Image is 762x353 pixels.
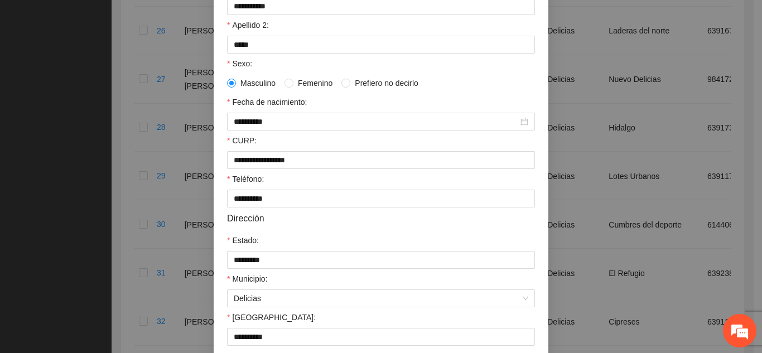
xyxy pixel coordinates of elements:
[232,21,268,30] font: Apellido 2:
[232,274,267,283] font: Municipio:
[232,136,257,145] font: CURP:
[227,57,252,70] label: Sexo:
[234,290,528,307] span: Delicias
[227,214,264,223] font: Dirección
[227,251,535,269] input: Estado:
[227,151,535,169] input: CURP:
[6,235,213,274] textarea: Escriba su mensaje y pulse “Intro”
[227,273,267,285] label: Municipio:
[234,115,518,128] input: Fecha de nacimiento:
[298,79,332,88] font: Femenino
[234,294,261,303] font: Delicias
[227,328,535,346] input: Colonia:
[227,234,259,246] label: Estado:
[232,236,258,245] font: Estado:
[227,36,535,54] input: Apellido 2:
[227,190,535,207] input: Teléfono:
[232,98,307,107] font: Fecha de nacimiento:
[183,6,210,32] div: Minimizar ventana de chat en vivo
[227,134,257,147] label: CURP:
[355,79,418,88] font: Prefiero no decirlo
[227,173,264,185] label: Teléfono:
[240,79,276,88] font: Masculino
[227,19,269,31] label: Apellido 2:
[232,313,316,322] font: [GEOGRAPHIC_DATA]:
[227,311,316,323] label: Colonia:
[232,175,264,183] font: Teléfono:
[232,59,252,68] font: Sexo:
[58,57,217,71] font: Chatee con nosotros ahora
[58,57,187,71] div: Chatee con nosotros ahora
[227,96,307,108] label: Fecha de nacimiento:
